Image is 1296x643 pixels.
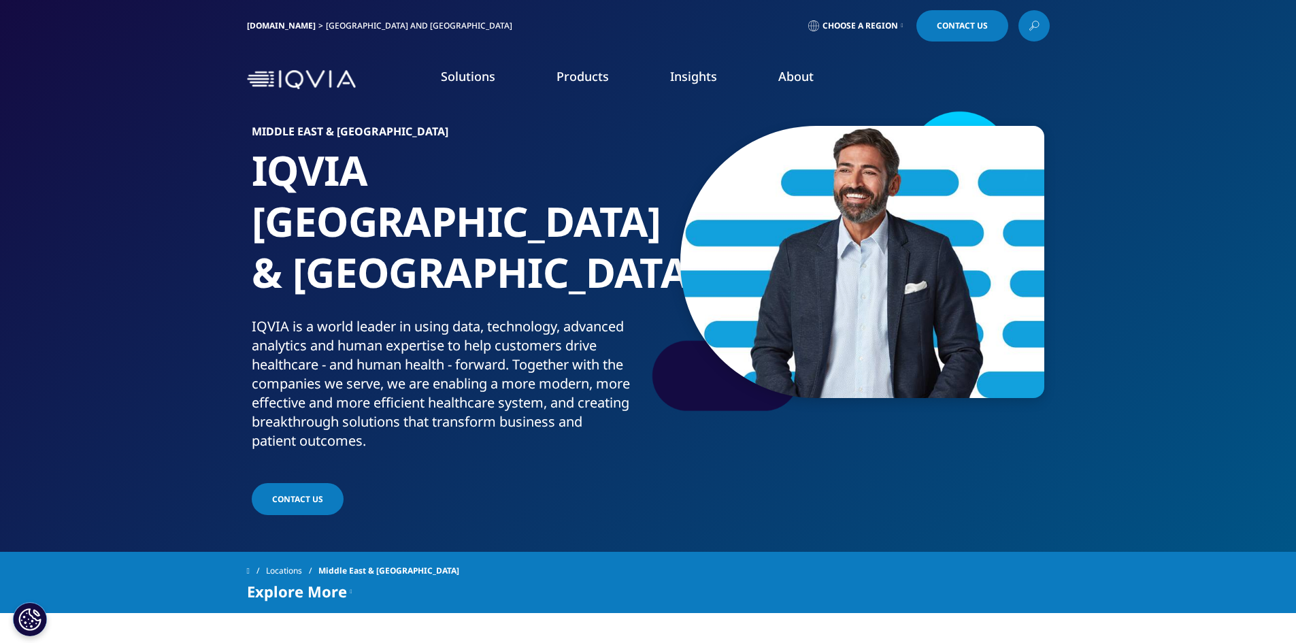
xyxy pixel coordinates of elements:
[326,20,518,31] div: [GEOGRAPHIC_DATA] and [GEOGRAPHIC_DATA]
[252,126,643,145] h6: Middle East & [GEOGRAPHIC_DATA]
[680,126,1044,398] img: 6_rbuportraitoption.jpg
[13,602,47,636] button: Cookies Settings
[272,493,323,505] span: Contact us
[916,10,1008,42] a: Contact Us
[441,68,495,84] a: Solutions
[937,22,988,30] span: Contact Us
[247,20,316,31] a: [DOMAIN_NAME]
[252,145,643,317] h1: IQVIA [GEOGRAPHIC_DATA] & [GEOGRAPHIC_DATA]
[247,583,347,599] span: Explore More
[266,559,318,583] a: Locations
[247,70,356,90] img: IQVIA Healthcare Information Technology and Pharma Clinical Research Company
[252,483,344,515] a: Contact us
[556,68,609,84] a: Products
[361,48,1050,112] nav: Primary
[778,68,814,84] a: About
[823,20,898,31] span: Choose a Region
[318,559,459,583] span: Middle East & [GEOGRAPHIC_DATA]
[670,68,717,84] a: Insights
[252,317,643,459] p: IQVIA is a world leader in using data, technology, advanced analytics and human expertise to help...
